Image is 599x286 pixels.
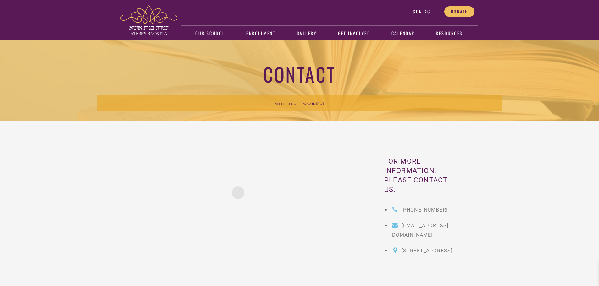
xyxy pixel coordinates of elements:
a: Calendar [387,26,419,41]
span: Contact [308,102,324,106]
a: Resources [431,26,467,41]
a: [PHONE_NUMBER] [391,207,448,213]
span: Contact [413,9,433,14]
a: [EMAIL_ADDRESS][DOMAIN_NAME] [391,223,448,238]
a: Get Involved [334,26,375,41]
div: > [97,95,502,111]
a: Gallery [292,26,321,41]
span: [PHONE_NUMBER] [402,207,448,213]
a: Ateres Bnos Ita [275,100,305,106]
h1: Contact [97,62,502,86]
a: Enrollment [242,26,280,41]
a: Our School [191,26,230,41]
span: Ateres Bnos Ita [275,102,305,106]
span: Donate [451,9,468,14]
img: ateres [120,5,177,35]
span: [STREET_ADDRESS] [402,248,452,254]
h3: For more information, please contact us. [384,157,460,194]
a: Contact [406,6,439,17]
a: Donate [444,6,474,17]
